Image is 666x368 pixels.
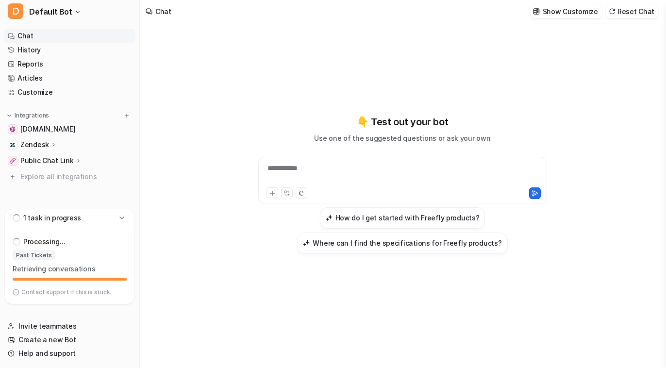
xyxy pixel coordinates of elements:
p: Contact support if this is stuck. [21,288,111,296]
a: freefly.gitbook.io[DOMAIN_NAME] [4,122,135,136]
button: Reset Chat [606,4,658,18]
p: 👇 Test out your bot [357,115,448,129]
h3: Where can I find the specifications for Freefly products? [313,238,501,248]
div: Chat [155,6,171,17]
a: Invite teammates [4,319,135,333]
a: Customize [4,85,135,99]
a: Create a new Bot [4,333,135,347]
img: freefly.gitbook.io [10,126,16,132]
p: Processing... [23,237,65,247]
a: Explore all integrations [4,170,135,184]
p: Retrieving conversations [13,264,127,274]
img: explore all integrations [8,172,17,182]
button: Where can I find the specifications for Freefly products?Where can I find the specifications for ... [297,233,507,254]
img: Zendesk [10,142,16,148]
p: Zendesk [20,140,49,150]
a: History [4,43,135,57]
button: How do I get started with Freefly products?How do I get started with Freefly products? [320,207,485,229]
img: reset [609,8,616,15]
a: Chat [4,29,135,43]
button: Integrations [4,111,52,120]
span: Past Tickets [13,251,55,260]
span: [DOMAIN_NAME] [20,124,75,134]
h3: How do I get started with Freefly products? [335,213,480,223]
span: D [8,3,23,19]
img: customize [533,8,540,15]
img: expand menu [6,112,13,119]
a: Help and support [4,347,135,360]
img: How do I get started with Freefly products? [326,214,333,221]
img: Where can I find the specifications for Freefly products? [303,239,310,247]
p: 1 task in progress [23,213,81,223]
p: Use one of the suggested questions or ask your own [314,133,490,143]
a: Articles [4,71,135,85]
span: Default Bot [29,5,72,18]
img: Public Chat Link [10,158,16,164]
p: Integrations [15,112,49,119]
a: Reports [4,57,135,71]
img: menu_add.svg [123,112,130,119]
button: Show Customize [530,4,602,18]
p: Show Customize [543,6,598,17]
p: Public Chat Link [20,156,74,166]
span: Explore all integrations [20,169,132,184]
